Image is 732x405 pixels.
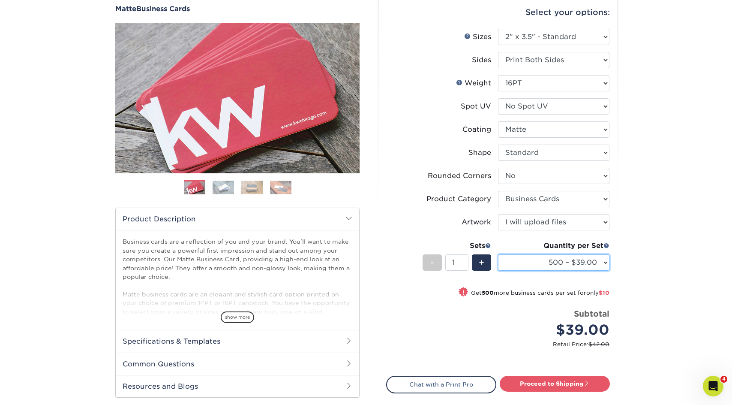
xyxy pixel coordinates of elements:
[430,256,434,269] span: -
[241,181,263,194] img: Business Cards 03
[482,290,494,296] strong: 500
[462,217,491,227] div: Artwork
[115,5,360,13] a: MatteBusiness Cards
[462,124,491,135] div: Coating
[115,5,136,13] span: Matte
[461,101,491,112] div: Spot UV
[270,181,291,194] img: Business Cards 04
[213,181,234,194] img: Business Cards 02
[703,376,723,396] iframe: Intercom live chat
[588,341,609,348] span: $42.00
[184,177,205,199] img: Business Cards 01
[456,78,491,88] div: Weight
[500,376,610,391] a: Proceed to Shipping
[428,171,491,181] div: Rounded Corners
[426,194,491,204] div: Product Category
[116,208,359,230] h2: Product Description
[468,148,491,158] div: Shape
[472,55,491,65] div: Sides
[504,320,609,340] div: $39.00
[386,376,496,393] a: Chat with a Print Pro
[586,290,609,296] span: only
[464,32,491,42] div: Sizes
[471,290,609,298] small: Get more business cards per set for
[720,376,727,383] span: 4
[123,237,352,360] p: Business cards are a reflection of you and your brand. You'll want to make sure you create a powe...
[574,309,609,318] strong: Subtotal
[498,241,609,251] div: Quantity per Set
[479,256,484,269] span: +
[462,288,465,297] span: !
[393,340,609,348] small: Retail Price:
[116,375,359,397] h2: Resources and Blogs
[116,330,359,352] h2: Specifications & Templates
[115,5,360,13] h1: Business Cards
[116,353,359,375] h2: Common Questions
[599,290,609,296] span: $10
[221,311,254,323] span: show more
[423,241,491,251] div: Sets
